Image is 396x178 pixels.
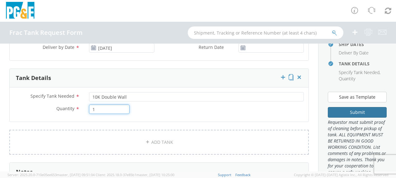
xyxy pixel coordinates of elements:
span: Quantity [339,76,355,82]
span: Client: 2025.18.0-37e85b1 [96,172,174,177]
h4: Tank Details [339,61,387,66]
span: master, [DATE] 09:51:04 [57,172,95,177]
span: Deliver By Date [339,50,369,56]
span: Copyright © [DATE]-[DATE] Agistix Inc., All Rights Reserved [294,172,389,177]
span: Return Date [199,44,224,50]
img: pge-logo-06675f144f4cfa6a6814.png [5,2,36,20]
h3: Tank Details [16,75,51,81]
a: Feedback [235,172,251,177]
span: Specify Tank Needed [339,69,379,75]
a: Support [218,172,231,177]
button: Submit [328,107,387,118]
span: Server: 2025.20.0-710e05ee653 [7,172,95,177]
span: Deliver by Date [43,44,74,50]
span: Quantity [56,105,74,111]
button: Save as Template [328,92,387,102]
span: master, [DATE] 10:25:00 [136,172,174,177]
a: ADD TANK [9,130,309,155]
h3: Notes [16,169,33,175]
input: Shipment, Tracking or Reference Number (at least 4 chars) [188,26,343,39]
h4: Frac Tank Request Form [9,29,82,36]
span: Specify Tank Needed [31,93,74,99]
h4: Ship Dates [339,42,387,47]
li: , [339,69,380,76]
